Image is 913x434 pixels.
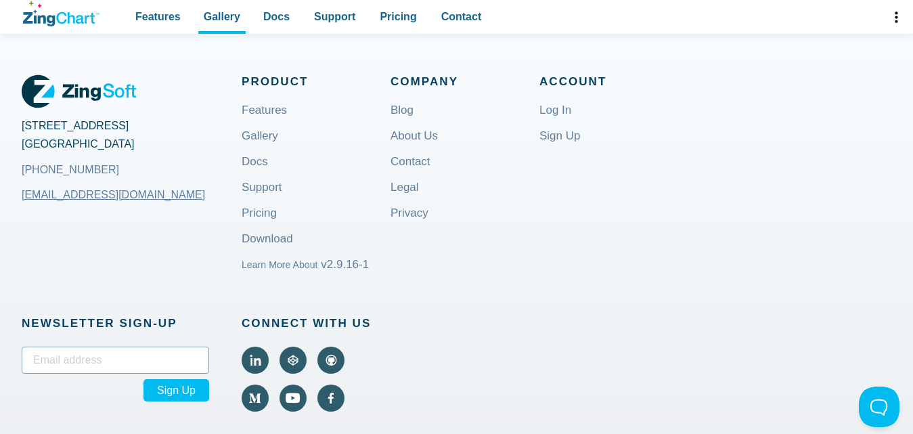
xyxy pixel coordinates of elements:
a: Docs [242,156,268,189]
a: About Us [391,131,438,163]
span: Product [242,72,391,91]
a: Visit ZingChart on GitHub (external). [317,347,344,374]
a: Visit ZingChart on LinkedIn (external). [242,347,269,374]
a: ZingChart Logo. Click to return to the homepage [23,1,99,26]
a: Download [242,234,293,266]
span: Docs [263,7,290,26]
span: Pricing [380,7,416,26]
a: Support [242,182,282,215]
a: Privacy [391,208,428,240]
span: Connect With Us [242,313,391,333]
a: Visit ZingChart on YouTube (external). [280,385,307,412]
a: Log In [539,105,571,137]
a: Legal [391,182,419,215]
iframe: Toggle Customer Support [859,387,899,427]
small: Learn More About [242,259,318,270]
a: Visit ZingChart on Medium (external). [242,385,269,412]
span: Sign Up [143,379,209,402]
span: Company [391,72,539,91]
a: Contact [391,156,430,189]
span: Gallery [204,7,240,26]
span: Features [135,7,181,26]
a: Features [242,105,287,137]
input: Email address [22,347,209,374]
a: Learn More About v2.9.16-1 [242,259,369,292]
a: [PHONE_NUMBER] [22,154,242,186]
a: Pricing [242,208,277,240]
a: Sign Up [539,131,580,163]
a: Visit ZingChart on CodePen (external). [280,347,307,374]
a: Blog [391,105,414,137]
a: Visit ZingChart on Facebook (external). [317,385,344,412]
a: [EMAIL_ADDRESS][DOMAIN_NAME] [22,179,205,211]
span: Contact [441,7,482,26]
span: Support [314,7,355,26]
span: Newsletter Sign‑up [22,313,209,333]
a: Gallery [242,131,278,163]
address: [STREET_ADDRESS] [GEOGRAPHIC_DATA] [22,116,242,186]
span: Account [539,72,688,91]
span: v2.9.16-1 [321,258,369,271]
a: ZingSoft Logo. Click to visit the ZingSoft site (external). [22,72,136,111]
